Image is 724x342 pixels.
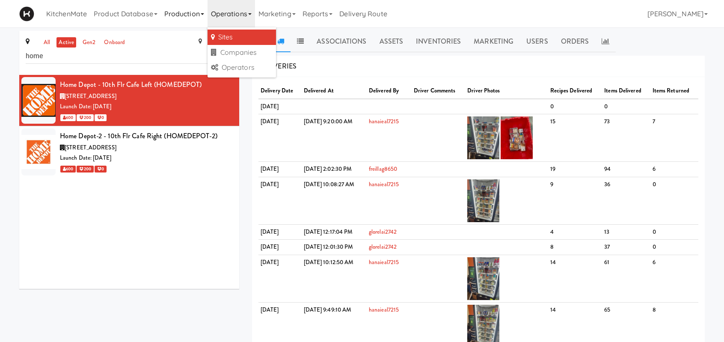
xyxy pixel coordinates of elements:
[60,166,76,172] span: 600
[208,60,276,75] a: Operators
[650,240,698,255] td: 0
[650,177,698,224] td: 0
[302,114,367,162] td: [DATE] 9:20:00 AM
[548,83,602,99] th: Recipes Delivered
[19,6,34,21] img: Micromart
[60,130,233,143] div: Home Depot-2 - 10th Flr Cafe Right (HOMEDEPOT-2)
[369,228,397,236] a: glorelai2742
[95,166,107,172] span: 0
[602,255,650,303] td: 61
[602,162,650,177] td: 94
[302,255,367,303] td: [DATE] 10:12:50 AM
[258,61,297,71] span: DELIVERIES
[367,83,412,99] th: Delivered By
[548,224,602,240] td: 4
[520,31,555,52] a: Users
[467,257,499,300] img: cosvf5mzjxoyovfnlfvu.jpg
[548,99,602,114] td: 0
[60,114,76,121] span: 600
[369,306,399,314] a: hanaieal7215
[310,31,373,52] a: Associations
[258,224,302,240] td: [DATE]
[369,117,399,125] a: hanaieal7215
[208,45,276,60] a: Companies
[258,255,302,303] td: [DATE]
[19,75,239,126] li: Home Depot - 10th Flr Cafe Left (HOMEDEPOT)[STREET_ADDRESS]Launch Date: [DATE] 600 200 0
[548,255,602,303] td: 14
[302,177,367,224] td: [DATE] 10:08:27 AM
[26,48,233,64] input: Search site
[42,37,52,48] a: all
[602,224,650,240] td: 13
[409,31,467,52] a: Inventories
[369,165,397,173] a: freillag8650
[77,166,93,172] span: 200
[258,177,302,224] td: [DATE]
[501,116,533,159] img: ptlsantg6rjyh8xdphs3.jpg
[369,243,397,251] a: glorelai2742
[369,258,399,266] a: hanaieal7215
[102,37,127,48] a: onboard
[19,126,239,177] li: Home Depot-2 - 10th Flr Cafe Right (HOMEDEPOT-2)[STREET_ADDRESS]Launch Date: [DATE] 600 200 0
[602,114,650,162] td: 73
[95,114,107,121] span: 0
[80,37,98,48] a: gen2
[302,162,367,177] td: [DATE] 2:02:30 PM
[65,92,116,100] span: [STREET_ADDRESS]
[555,31,596,52] a: Orders
[650,83,698,99] th: Items Returned
[467,31,520,52] a: Marketing
[302,224,367,240] td: [DATE] 12:17:04 PM
[60,101,233,112] div: Launch Date: [DATE]
[548,177,602,224] td: 9
[258,240,302,255] td: [DATE]
[56,37,76,48] a: active
[602,240,650,255] td: 37
[302,240,367,255] td: [DATE] 12:01:30 PM
[602,99,650,114] td: 0
[548,114,602,162] td: 15
[60,78,233,91] div: Home Depot - 10th Flr Cafe Left (HOMEDEPOT)
[650,114,698,162] td: 7
[467,116,499,159] img: vejxlbnwytpnpthl2kt7.jpg
[467,179,499,222] img: upe6iie3chvodphco7fc.jpg
[258,162,302,177] td: [DATE]
[258,99,302,114] td: [DATE]
[548,162,602,177] td: 19
[548,240,602,255] td: 8
[302,83,367,99] th: Delivered At
[465,83,548,99] th: Driver Photos
[65,143,116,152] span: [STREET_ADDRESS]
[258,114,302,162] td: [DATE]
[258,83,302,99] th: Delivery Date
[373,31,410,52] a: Assets
[602,83,650,99] th: Items Delivered
[412,83,465,99] th: Driver Comments
[60,153,233,164] div: Launch Date: [DATE]
[77,114,93,121] span: 200
[650,224,698,240] td: 0
[650,162,698,177] td: 6
[369,180,399,188] a: hanaieal7215
[650,255,698,303] td: 6
[208,30,276,45] a: Sites
[602,177,650,224] td: 36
